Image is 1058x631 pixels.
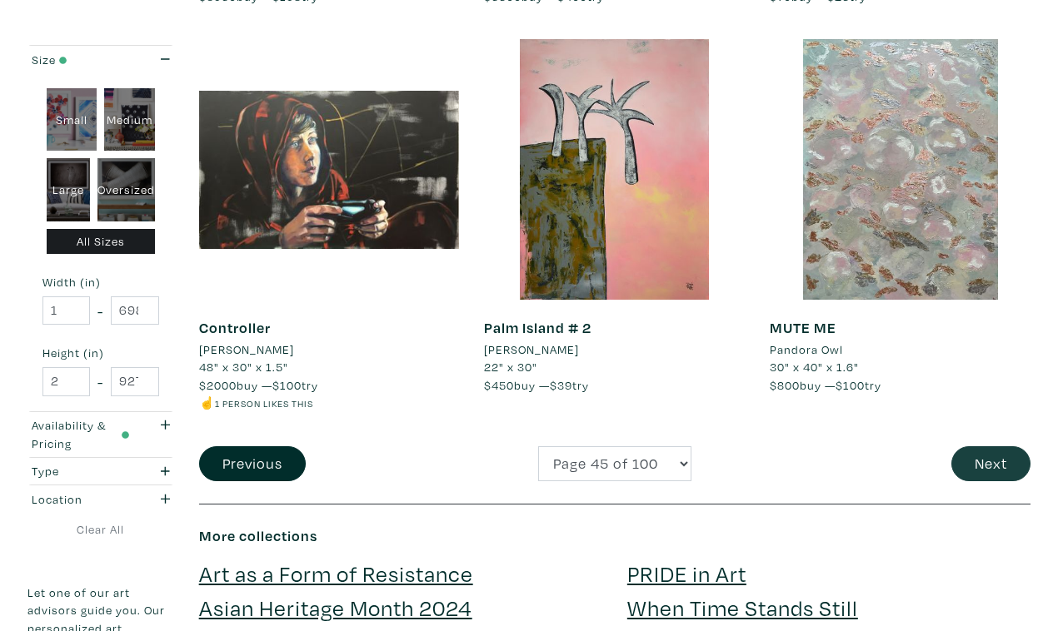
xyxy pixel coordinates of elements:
[27,458,174,485] button: Type
[42,347,159,359] small: Height (in)
[550,377,572,393] span: $39
[104,88,155,152] div: Medium
[770,318,836,337] a: MUTE ME
[199,340,294,359] li: [PERSON_NAME]
[32,462,129,480] div: Type
[484,359,537,375] span: 22" x 30"
[27,485,174,513] button: Location
[97,158,155,221] div: Oversized
[47,229,156,255] div: All Sizes
[770,377,881,393] span: buy — try
[199,394,460,412] li: ☝️
[32,416,129,452] div: Availability & Pricing
[47,88,97,152] div: Small
[27,412,174,457] button: Availability & Pricing
[97,300,103,322] span: -
[47,158,91,221] div: Large
[484,377,514,393] span: $450
[484,340,745,359] a: [PERSON_NAME]
[97,370,103,393] span: -
[199,527,1031,545] h6: More collections
[199,559,473,588] a: Art as a Form of Resistance
[484,377,589,393] span: buy — try
[484,340,579,359] li: [PERSON_NAME]
[770,377,800,393] span: $800
[770,359,859,375] span: 30" x 40" x 1.6"
[836,377,865,393] span: $100
[199,377,318,393] span: buy — try
[199,446,306,482] button: Previous
[627,593,858,622] a: When Time Stands Still
[32,51,129,69] div: Size
[199,359,288,375] span: 48" x 30" x 1.5"
[199,340,460,359] a: [PERSON_NAME]
[272,377,302,393] span: $100
[951,446,1031,482] button: Next
[215,397,313,410] small: 1 person likes this
[770,340,1031,359] a: Pandora Owl
[27,46,174,73] button: Size
[627,559,746,588] a: PRIDE in Art
[770,340,843,359] li: Pandora Owl
[199,377,237,393] span: $2000
[27,520,174,539] a: Clear All
[199,318,271,337] a: Controller
[199,593,472,622] a: Asian Heritage Month 2024
[42,276,159,288] small: Width (in)
[484,318,591,337] a: Palm Island # 2
[32,490,129,509] div: Location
